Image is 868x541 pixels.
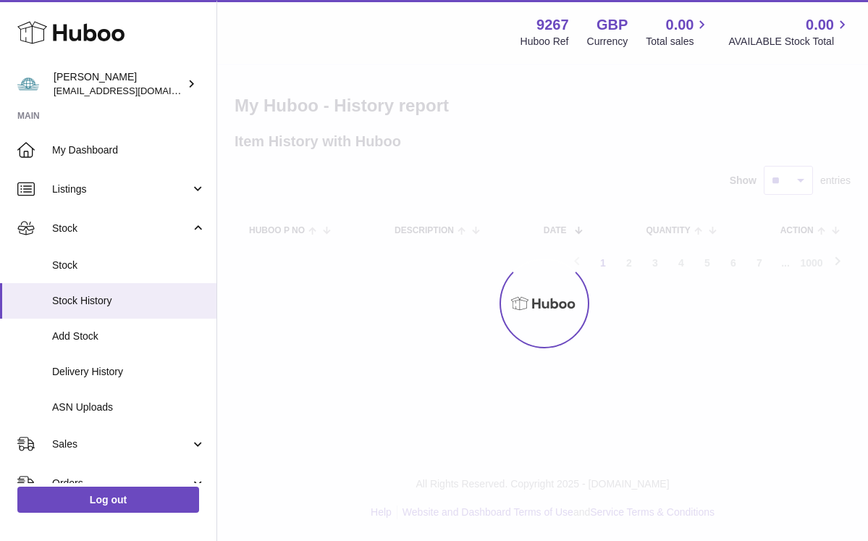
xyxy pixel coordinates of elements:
span: 0.00 [806,15,834,35]
span: ASN Uploads [52,400,206,414]
span: [EMAIL_ADDRESS][DOMAIN_NAME] [54,85,213,96]
div: Currency [587,35,628,49]
span: Listings [52,183,190,196]
span: Stock [52,222,190,235]
span: Sales [52,437,190,451]
div: [PERSON_NAME] [54,70,184,98]
a: 0.00 AVAILABLE Stock Total [728,15,851,49]
span: Stock History [52,294,206,308]
a: Log out [17,487,199,513]
span: Add Stock [52,330,206,343]
strong: 9267 [536,15,569,35]
img: luke@impactbooks.co [17,73,39,95]
span: My Dashboard [52,143,206,157]
div: Huboo Ref [521,35,569,49]
strong: GBP [597,15,628,35]
span: AVAILABLE Stock Total [728,35,851,49]
span: Delivery History [52,365,206,379]
a: 0.00 Total sales [646,15,710,49]
span: Stock [52,259,206,272]
span: 0.00 [666,15,694,35]
span: Orders [52,477,190,490]
span: Total sales [646,35,710,49]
